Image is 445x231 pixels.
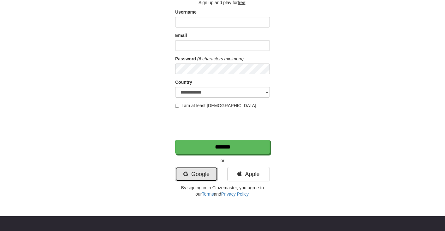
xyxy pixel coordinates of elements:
[175,9,197,15] label: Username
[227,167,270,181] a: Apple
[175,167,218,181] a: Google
[175,102,256,109] label: I am at least [DEMOGRAPHIC_DATA]
[175,32,187,39] label: Email
[175,157,270,164] p: or
[197,56,244,61] em: (6 characters minimum)
[202,191,214,197] a: Terms
[221,191,248,197] a: Privacy Policy
[175,112,271,137] iframe: reCAPTCHA
[175,79,192,85] label: Country
[175,185,270,197] p: By signing in to Clozemaster, you agree to our and .
[175,56,196,62] label: Password
[175,104,179,108] input: I am at least [DEMOGRAPHIC_DATA]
